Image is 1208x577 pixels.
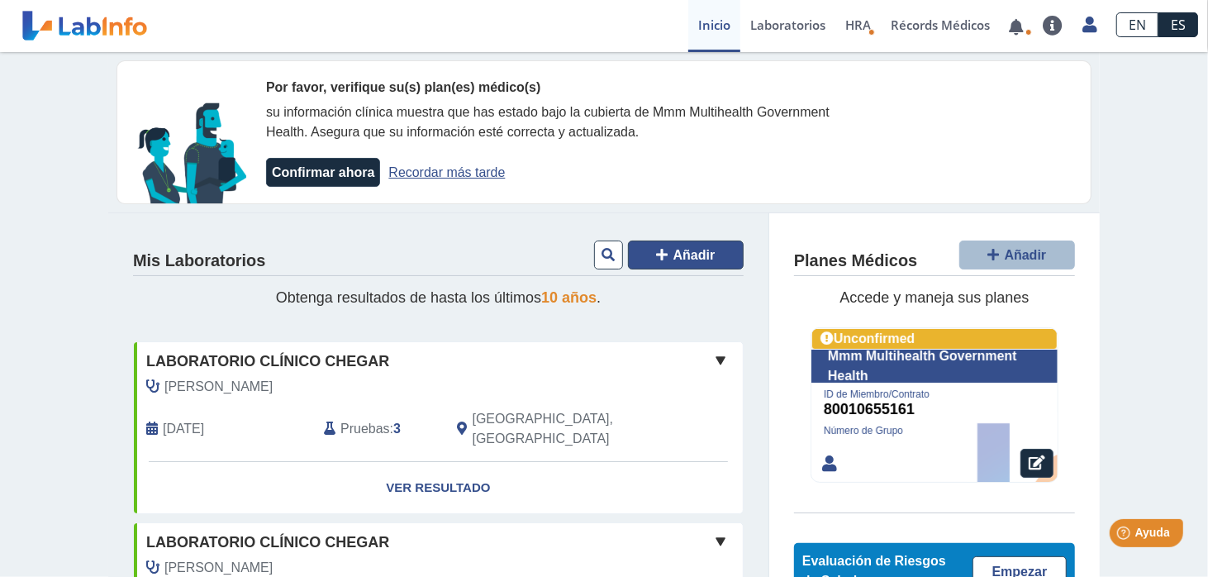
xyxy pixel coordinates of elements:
span: Laboratorio Clínico Chegar [146,532,389,554]
span: Accede y maneja sus planes [839,289,1029,306]
h4: Planes Médicos [794,251,917,271]
span: 10 años [541,289,597,306]
div: : [312,409,445,449]
div: Por favor, verifique su(s) plan(es) médico(s) [266,78,853,98]
span: Añadir [1005,248,1047,262]
button: Confirmar ahora [266,158,380,187]
span: Obtenga resultados de hasta los últimos . [276,289,601,306]
a: Recordar más tarde [388,165,505,179]
h4: Mis Laboratorios [133,251,265,271]
span: Laboratorio Clínico Chegar [146,350,389,373]
span: Añadir [673,248,716,262]
b: 3 [393,422,401,436]
span: Pruebas [340,419,389,439]
span: HRA [845,17,871,33]
iframe: Help widget launcher [1061,513,1190,559]
button: Añadir [628,241,744,269]
span: Rodriguez Rosario, Sandra [164,377,273,397]
span: su información clínica muestra que has estado bajo la cubierta de Mmm Multihealth Government Heal... [266,105,830,139]
span: 2025-07-15 [163,419,204,439]
button: Añadir [959,241,1075,269]
a: EN [1116,12,1158,37]
a: Ver Resultado [134,462,743,514]
a: ES [1158,12,1198,37]
span: Rio Grande, PR [473,409,655,449]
